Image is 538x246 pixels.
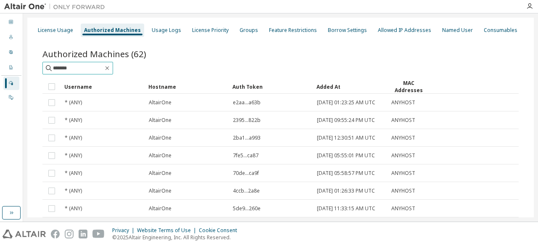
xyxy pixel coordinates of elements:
[192,27,229,34] div: License Priority
[137,227,199,234] div: Website Terms of Use
[442,27,473,34] div: Named User
[269,27,317,34] div: Feature Restrictions
[149,152,171,159] span: AltairOne
[149,99,171,106] span: AltairOne
[149,170,171,177] span: AltairOne
[317,205,375,212] span: [DATE] 11:33:15 AM UTC
[317,99,375,106] span: [DATE] 01:23:25 AM UTC
[240,27,258,34] div: Groups
[391,152,415,159] span: ANYHOST
[3,77,19,90] div: Managed
[65,152,82,159] span: * (ANY)
[233,205,261,212] span: 5de9...260e
[65,170,82,177] span: * (ANY)
[79,230,87,238] img: linkedin.svg
[317,170,375,177] span: [DATE] 05:58:57 PM UTC
[317,152,375,159] span: [DATE] 05:55:01 PM UTC
[391,205,415,212] span: ANYHOST
[38,27,73,34] div: License Usage
[65,188,82,194] span: * (ANY)
[3,46,19,59] div: User Profile
[64,80,142,93] div: Username
[233,117,261,124] span: 2395...822b
[317,117,375,124] span: [DATE] 09:55:24 PM UTC
[152,27,181,34] div: Usage Logs
[92,230,105,238] img: youtube.svg
[65,135,82,141] span: * (ANY)
[3,61,19,74] div: Company Profile
[65,230,74,238] img: instagram.svg
[233,135,261,141] span: 2ba1...a993
[149,135,171,141] span: AltairOne
[232,80,310,93] div: Auth Token
[391,79,426,94] div: MAC Addresses
[51,230,60,238] img: facebook.svg
[391,170,415,177] span: ANYHOST
[391,99,415,106] span: ANYHOST
[149,188,171,194] span: AltairOne
[3,230,46,238] img: altair_logo.svg
[233,99,261,106] span: e2aa...a63b
[233,188,260,194] span: 4ccb...2a8e
[3,31,19,44] div: Users
[149,205,171,212] span: AltairOne
[233,170,259,177] span: 70de...ca9f
[316,80,384,93] div: Added At
[317,188,375,194] span: [DATE] 01:26:33 PM UTC
[42,48,146,60] span: Authorized Machines (62)
[378,27,431,34] div: Allowed IP Addresses
[148,80,226,93] div: Hostname
[4,3,109,11] img: Altair One
[3,16,19,29] div: Dashboard
[3,91,19,104] div: On Prem
[328,27,367,34] div: Borrow Settings
[149,117,171,124] span: AltairOne
[65,99,82,106] span: * (ANY)
[65,117,82,124] span: * (ANY)
[317,135,375,141] span: [DATE] 12:30:51 AM UTC
[65,205,82,212] span: * (ANY)
[484,27,517,34] div: Consumables
[233,152,258,159] span: 7fe5...ca87
[112,234,242,241] p: © 2025 Altair Engineering, Inc. All Rights Reserved.
[391,188,415,194] span: ANYHOST
[391,135,415,141] span: ANYHOST
[199,227,242,234] div: Cookie Consent
[84,27,141,34] div: Authorized Machines
[391,117,415,124] span: ANYHOST
[112,227,137,234] div: Privacy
